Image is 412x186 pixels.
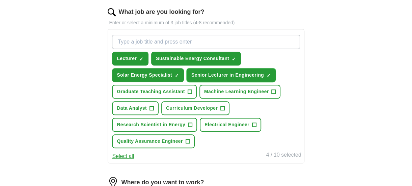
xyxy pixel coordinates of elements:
button: Graduate Teaching Assistant [112,85,197,99]
span: Graduate Teaching Assistant [117,88,185,95]
span: Curriculum Developer [166,105,218,112]
button: Quality Assurance Engineer [112,134,194,148]
span: Data Analyst [117,105,147,112]
span: ✓ [175,73,179,78]
span: Sustainable Energy Consultant [156,55,229,62]
span: Lecturer [117,55,137,62]
div: 4 / 10 selected [266,151,301,160]
input: Type a job title and press enter [112,35,300,49]
button: Lecturer✓ [112,52,148,65]
button: Senior Lecturer in Engineering✓ [187,68,276,82]
span: ✓ [267,73,271,78]
span: ✓ [139,56,143,62]
label: What job are you looking for? [118,7,204,17]
p: Enter or select a minimum of 3 job titles (4-8 recommended) [108,19,304,26]
span: ✓ [232,56,236,62]
button: Research Scientist in Energy [112,118,197,132]
button: Data Analyst [112,101,159,115]
button: Sustainable Energy Consultant✓ [151,52,241,65]
span: Quality Assurance Engineer [117,138,183,145]
span: Senior Lecturer in Engineering [191,72,264,79]
button: Machine Learning Engineer [199,85,281,99]
span: Machine Learning Engineer [204,88,269,95]
button: Solar Energy Specialist✓ [112,68,184,82]
button: Electrical Engineer [200,118,261,132]
img: search.png [108,8,116,16]
button: Curriculum Developer [161,101,229,115]
button: Select all [112,152,134,160]
span: Research Scientist in Energy [117,121,185,128]
span: Electrical Engineer [204,121,249,128]
span: Solar Energy Specialist [117,72,172,79]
